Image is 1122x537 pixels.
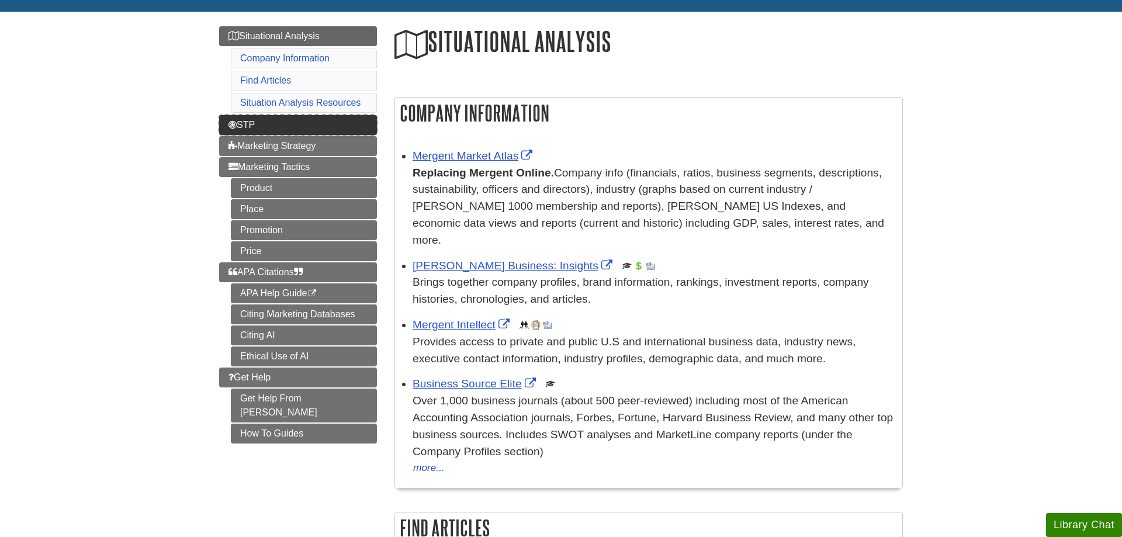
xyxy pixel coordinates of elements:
[634,261,643,271] img: Financial Report
[413,393,896,460] div: Over 1,000 business journals (about 500 peer-reviewed) including most of the American Accounting ...
[219,157,377,177] a: Marketing Tactics
[228,267,303,277] span: APA Citations
[231,325,377,345] a: Citing AI
[413,165,896,249] p: Company info (financials, ratios, business segments, descriptions, sustainability, officers and d...
[646,261,655,271] img: Industry Report
[219,115,377,135] a: STP
[240,75,291,85] a: Find Articles
[231,199,377,219] a: Place
[228,120,255,130] span: STP
[240,98,361,108] a: Situation Analysis Resources
[413,274,896,308] p: Brings together company profiles, brand information, rankings, investment reports, company histor...
[228,31,320,41] span: Situational Analysis
[231,178,377,198] a: Product
[546,379,555,389] img: Scholarly or Peer Reviewed
[543,320,552,330] img: Industry Report
[520,320,529,330] img: Demographics
[231,424,377,444] a: How To Guides
[219,136,377,156] a: Marketing Strategy
[413,460,445,476] button: more...
[228,141,316,151] span: Marketing Strategy
[219,262,377,282] a: APA Citations
[219,26,377,46] a: Situational Analysis
[531,320,541,330] img: Company Information
[228,372,271,382] span: Get Help
[395,98,902,129] h2: Company Information
[622,261,632,271] img: Scholarly or Peer Reviewed
[228,162,310,172] span: Marketing Tactics
[413,150,535,162] a: Link opens in new window
[413,259,615,272] a: Link opens in new window
[413,334,896,368] p: Provides access to private and public U.S and international business data, industry news, executi...
[219,368,377,387] a: Get Help
[413,167,554,179] strong: Replacing Mergent Online.
[231,304,377,324] a: Citing Marketing Databases
[219,26,377,444] div: Guide Page Menu
[307,290,317,297] i: This link opens in a new window
[413,318,512,331] a: Link opens in new window
[231,220,377,240] a: Promotion
[413,377,539,390] a: Link opens in new window
[240,53,330,63] a: Company Information
[394,26,903,59] h1: Situational Analysis
[231,347,377,366] a: Ethical Use of AI
[1046,513,1122,537] button: Library Chat
[231,283,377,303] a: APA Help Guide
[231,241,377,261] a: Price
[231,389,377,422] a: Get Help From [PERSON_NAME]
